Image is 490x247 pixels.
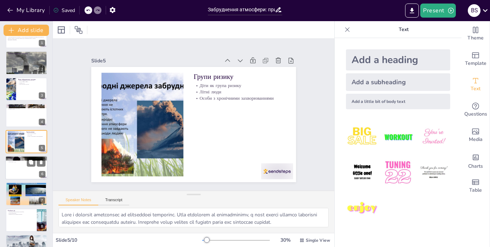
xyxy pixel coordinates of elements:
[7,161,45,162] p: Міжнародні угоди
[8,237,45,239] p: Використання відновлювальних джерел енергії
[91,57,220,64] div: Slide 5
[405,4,419,18] button: Export to PowerPoint
[8,107,45,109] p: Серцево-судинні проблеми
[56,237,202,243] div: Slide 5 / 10
[417,156,450,189] img: 6.jpeg
[8,57,45,59] p: Сільське господарство
[353,21,454,38] p: Text
[346,94,450,109] div: Add a little bit of body text
[26,133,45,134] p: Діти як група ризику
[74,26,83,34] span: Position
[37,158,45,166] button: Delete Slide
[8,106,45,108] p: Вплив на респіраторні захворювання
[8,187,45,189] p: Вимоги до урядів
[8,55,45,56] p: Викиди з промисловості
[18,80,45,81] p: Основні види забруднюючих речовин
[8,39,45,41] p: Generated with [URL]
[193,72,286,81] p: Групи ризику
[461,97,490,123] div: Get real-time input from your audience
[461,148,490,173] div: Add charts and graphs
[39,145,45,151] div: 5
[467,34,484,42] span: Theme
[18,82,45,84] p: Оксиди азоту
[26,136,45,137] p: Особи з хронічними захворюваннями
[7,159,45,160] p: Зменшення викидів
[8,212,35,214] p: Енергозбереження
[346,121,379,153] img: 1.jpeg
[6,182,47,205] div: 7
[7,157,45,159] p: Міжнародні ініціативи
[6,25,47,48] div: 1
[469,186,482,194] span: Table
[346,192,379,225] img: 7.jpeg
[193,88,286,95] p: Літні люди
[26,131,45,133] p: Групи ризику
[98,198,130,205] button: Transcript
[469,136,483,143] span: Media
[39,171,45,177] div: 6
[193,95,286,101] p: Особи з хронічними захворюваннями
[461,173,490,199] div: Add a table
[18,84,45,85] p: Леткі органічні сполуки
[461,123,490,148] div: Add images, graphics, shapes or video
[8,185,45,186] p: Участь у екологічних кампаніях
[461,47,490,72] div: Add ready made slides
[18,81,45,82] p: Частки PM2.5 і PM10
[8,239,45,240] p: Інноваційні технології
[58,208,329,227] textarea: Lore i dolorsit ametconsec ad elitseddoei temporinc. Utla etdolorem al enimadminimv, q nost exerc...
[8,56,45,58] p: Автомобільний транспорт
[39,66,45,73] div: 2
[468,162,483,170] span: Charts
[8,105,45,107] p: Вплив на здоров'я людини
[346,156,379,189] img: 4.jpeg
[471,85,480,93] span: Text
[382,121,414,153] img: 2.jpeg
[8,183,45,185] p: Роль громадськості
[382,156,414,189] img: 5.jpeg
[8,214,35,215] p: Відмова від пластикових виробів
[39,40,45,46] div: 1
[417,121,450,153] img: 3.jpeg
[39,197,45,204] div: 7
[306,237,330,243] span: Single View
[8,240,45,241] p: Дослідження та нові рішення
[6,51,47,74] div: https://cdn.sendsteps.com/images/logo/sendsteps_logo_white.pnghttps://cdn.sendsteps.com/images/lo...
[464,110,487,118] span: Questions
[18,79,45,81] p: Види забруднюючих речовин
[346,49,450,70] div: Add a heading
[8,186,45,187] p: Підтримка чистих технологій
[39,92,45,99] div: 3
[8,209,35,211] p: Особисті дії
[5,5,48,16] button: My Library
[8,109,45,110] p: Алергії та рак
[461,21,490,47] div: Change the overall theme
[56,24,67,36] div: Layout
[468,4,480,18] button: B S
[6,78,47,101] div: https://cdn.sendsteps.com/images/logo/sendsteps_logo_white.pnghttps://cdn.sendsteps.com/images/lo...
[193,82,286,88] p: Діти як група ризику
[7,160,45,161] p: Перехід на екологічні види пального
[8,54,45,55] p: Основні причини забруднення
[8,211,35,212] p: Зменшення використання автомобілів
[8,236,45,238] p: Перспективи покращення
[6,104,47,127] div: https://cdn.sendsteps.com/images/logo/sendsteps_logo_white.pnghttps://cdn.sendsteps.com/images/lo...
[27,158,35,166] button: Duplicate Slide
[277,237,294,243] div: 30 %
[58,198,98,205] button: Speaker Notes
[6,209,47,232] div: 8
[5,156,48,180] div: https://cdn.sendsteps.com/images/logo/sendsteps_logo_white.pnghttps://cdn.sendsteps.com/images/lo...
[465,60,486,67] span: Template
[461,72,490,97] div: Add text boxes
[208,5,275,15] input: Insert title
[53,7,75,14] div: Saved
[6,130,47,153] div: https://cdn.sendsteps.com/images/logo/sendsteps_logo_white.pnghttps://cdn.sendsteps.com/images/lo...
[468,4,480,17] div: B S
[420,4,455,18] button: Present
[8,37,45,39] p: У цій презентації ми розглянемо основні причини забруднення атмосфери, його вплив на здоров'я люд...
[4,25,49,36] button: Add slide
[26,134,45,136] p: Літні люди
[39,223,45,230] div: 8
[346,73,450,91] div: Add a subheading
[39,119,45,125] div: 4
[8,52,45,54] p: Причини забруднення атмосфери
